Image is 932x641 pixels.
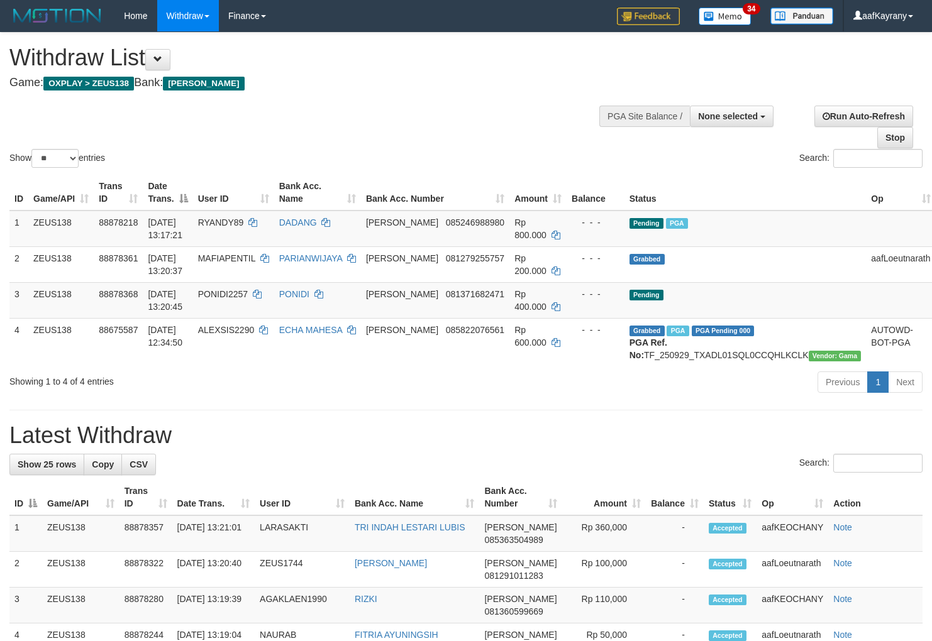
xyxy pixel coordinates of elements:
td: 2 [9,552,42,588]
th: Op: activate to sort column ascending [757,479,828,515]
a: CSV [121,454,156,475]
span: [PERSON_NAME] [366,217,438,227]
td: 1 [9,211,28,247]
div: - - - [572,216,619,229]
th: Amount: activate to sort column ascending [562,479,646,515]
span: [PERSON_NAME] [366,325,438,335]
th: Trans ID: activate to sort column ascending [119,479,172,515]
td: aafKEOCHANY [757,515,828,552]
span: CSV [130,459,148,469]
span: RYANDY89 [198,217,244,227]
td: [DATE] 13:21:01 [172,515,255,552]
a: TRI INDAH LESTARI LUBIS [355,522,465,532]
span: ALEXSIS2290 [198,325,255,335]
div: - - - [572,288,619,300]
td: [DATE] 13:19:39 [172,588,255,623]
a: Note [833,522,852,532]
th: Date Trans.: activate to sort column ascending [172,479,255,515]
span: Rp 200.000 [514,253,546,276]
span: Accepted [709,523,746,534]
td: LARASAKTI [255,515,350,552]
td: Rp 110,000 [562,588,646,623]
td: ZEUS138 [28,318,94,366]
td: ZEUS138 [28,246,94,282]
div: Showing 1 to 4 of 4 entries [9,370,379,388]
a: Stop [877,127,913,148]
th: Status [624,175,867,211]
td: - [646,588,704,623]
a: FITRIA AYUNINGSIH [355,630,438,640]
div: - - - [572,252,619,265]
span: Copy 081291011283 to clipboard [484,571,543,581]
th: ID: activate to sort column descending [9,479,42,515]
th: Bank Acc. Number: activate to sort column ascending [479,479,562,515]
span: Vendor URL: https://trx31.1velocity.biz [809,351,862,361]
span: Marked by aafpengsreynich [667,326,689,336]
a: RIZKI [355,594,377,604]
th: Action [828,479,923,515]
td: Rp 360,000 [562,515,646,552]
th: Trans ID: activate to sort column ascending [94,175,143,211]
span: Pending [630,218,663,229]
td: AGAKLAEN1990 [255,588,350,623]
span: MAFIAPENTIL [198,253,255,263]
span: Copy 085822076561 to clipboard [446,325,504,335]
td: 3 [9,588,42,623]
input: Search: [833,454,923,473]
span: Grabbed [630,326,665,336]
span: 88878361 [99,253,138,263]
a: Previous [818,371,868,393]
span: 34 [743,3,760,14]
a: Copy [84,454,122,475]
img: Button%20Memo.svg [699,8,752,25]
div: PGA Site Balance / [599,106,690,127]
span: [PERSON_NAME] [484,594,557,604]
span: [PERSON_NAME] [484,522,557,532]
span: PGA Pending [692,326,755,336]
a: Note [833,558,852,568]
label: Search: [799,454,923,473]
h1: Withdraw List [9,45,609,70]
span: Copy 081279255757 to clipboard [446,253,504,263]
td: 88878280 [119,588,172,623]
td: TF_250929_TXADL01SQL0CCQHLKCLK [624,318,867,366]
a: Note [833,630,852,640]
span: [DATE] 12:34:50 [148,325,182,348]
a: Note [833,594,852,604]
td: 3 [9,282,28,318]
th: Bank Acc. Name: activate to sort column ascending [350,479,480,515]
span: [PERSON_NAME] [163,77,244,90]
th: ID [9,175,28,211]
span: Copy 081360599669 to clipboard [484,606,543,616]
a: PARIANWIJAYA [279,253,342,263]
span: [PERSON_NAME] [366,289,438,299]
td: 88878322 [119,552,172,588]
span: [DATE] 13:20:45 [148,289,182,312]
span: [DATE] 13:17:21 [148,217,182,240]
span: Rp 400.000 [514,289,546,312]
td: Rp 100,000 [562,552,646,588]
th: User ID: activate to sort column ascending [193,175,274,211]
span: Grabbed [630,254,665,265]
span: Marked by aafsolysreylen [666,218,688,229]
th: Balance: activate to sort column ascending [646,479,704,515]
img: MOTION_logo.png [9,6,105,25]
span: Rp 800.000 [514,217,546,240]
th: Status: activate to sort column ascending [704,479,757,515]
h1: Latest Withdraw [9,423,923,448]
th: User ID: activate to sort column ascending [255,479,350,515]
span: Rp 600.000 [514,325,546,348]
td: aafLoeutnarath [757,552,828,588]
td: aafKEOCHANY [757,588,828,623]
a: Show 25 rows [9,454,84,475]
span: OXPLAY > ZEUS138 [43,77,134,90]
span: [DATE] 13:20:37 [148,253,182,276]
td: 4 [9,318,28,366]
a: ECHA MAHESA [279,325,342,335]
b: PGA Ref. No: [630,337,667,360]
td: ZEUS138 [42,515,119,552]
a: [PERSON_NAME] [355,558,427,568]
label: Search: [799,149,923,168]
td: ZEUS138 [28,282,94,318]
button: None selected [690,106,774,127]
